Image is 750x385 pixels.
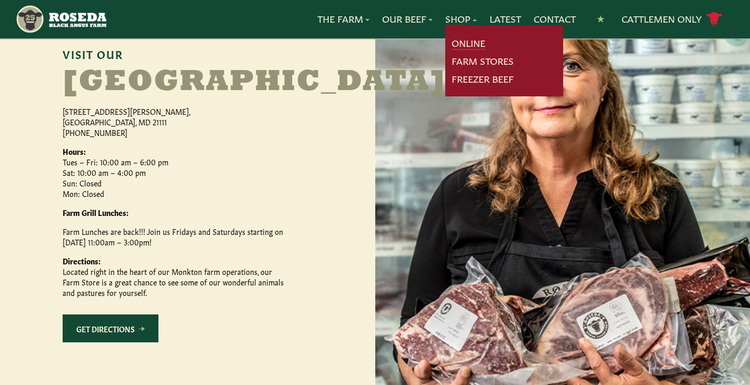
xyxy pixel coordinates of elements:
p: Tues – Fri: 10:00 am – 6:00 pm Sat: 10:00 am – 4:00 pm Sun: Closed Mon: Closed [63,146,284,199]
p: Located right in the heart of our Monkton farm operations, our Farm Store is a great chance to se... [63,255,284,298]
a: Contact [534,12,576,26]
h2: [GEOGRAPHIC_DATA] [63,68,313,97]
p: [STREET_ADDRESS][PERSON_NAME], [GEOGRAPHIC_DATA], MD 21111 [PHONE_NUMBER] [63,106,284,137]
a: Cattlemen Only [622,10,723,28]
a: The Farm [317,12,369,26]
p: Farm Lunches are back!!! Join us Fridays and Saturdays starting on [DATE] 11:00am – 3:00pm! [63,226,284,247]
h6: Visit Our [63,48,313,60]
a: Our Beef [382,12,433,26]
a: Latest [489,12,521,26]
a: Freezer Beef [452,72,514,86]
strong: Hours: [63,146,86,156]
a: Farm Stores [452,54,514,68]
img: https://roseda.com/wp-content/uploads/2021/05/roseda-25-header.png [15,4,107,34]
a: Online [452,36,485,50]
strong: Directions: [63,255,101,266]
a: Get Directions [63,314,158,342]
a: Shop [445,12,477,26]
strong: Farm Grill Lunches: [63,207,128,218]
